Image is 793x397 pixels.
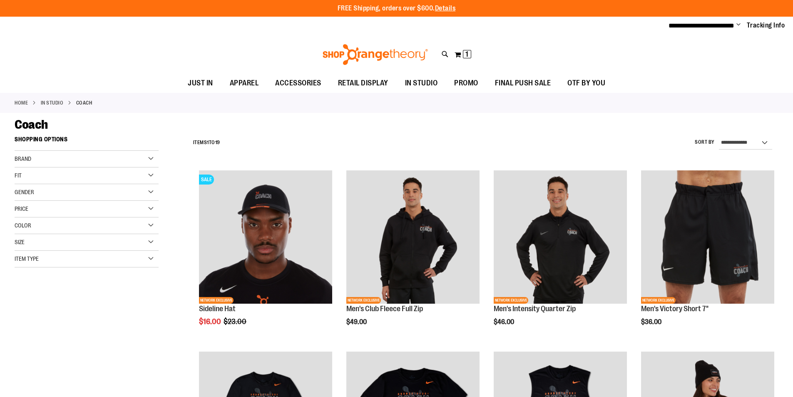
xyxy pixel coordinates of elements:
div: product [195,166,336,347]
span: NETWORK EXCLUSIVE [494,297,528,304]
img: OTF Mens Coach FA23 Victory Short - Black primary image [641,170,774,304]
a: Details [435,5,456,12]
span: JUST IN [188,74,213,92]
strong: Shopping Options [15,132,159,151]
span: 19 [215,140,220,145]
span: SALE [199,175,214,185]
span: $23.00 [224,317,248,326]
a: Sideline Hat [199,305,236,313]
h2: Items to [193,136,220,149]
img: OTF Mens Coach FA23 Intensity Quarter Zip - Black primary image [494,170,627,304]
a: OTF Mens Coach FA23 Intensity Quarter Zip - Black primary imageNETWORK EXCLUSIVE [494,170,627,305]
span: 1 [207,140,209,145]
strong: Coach [76,99,92,107]
span: ACCESSORIES [275,74,321,92]
div: product [490,166,631,347]
img: OTF Mens Coach FA23 Club Fleece Full Zip - Black primary image [346,170,480,304]
a: Men's Intensity Quarter Zip [494,305,576,313]
span: APPAREL [230,74,259,92]
span: Gender [15,189,34,195]
span: $46.00 [494,318,515,326]
a: Men's Victory Short 7" [641,305,708,313]
a: OTF Mens Coach FA23 Victory Short - Black primary imageNETWORK EXCLUSIVE [641,170,774,305]
span: Color [15,222,31,229]
span: Fit [15,172,22,179]
span: Coach [15,117,48,132]
span: $49.00 [346,318,368,326]
span: RETAIL DISPLAY [338,74,388,92]
label: Sort By [695,139,715,146]
a: Men's Club Fleece Full Zip [346,305,423,313]
span: NETWORK EXCLUSIVE [199,297,234,304]
span: FINAL PUSH SALE [495,74,551,92]
span: $36.00 [641,318,663,326]
a: Sideline Hat primary imageSALENETWORK EXCLUSIVE [199,170,332,305]
div: product [342,166,484,347]
img: Shop Orangetheory [321,44,429,65]
img: Sideline Hat primary image [199,170,332,304]
span: OTF BY YOU [567,74,605,92]
span: $16.00 [199,317,222,326]
span: NETWORK EXCLUSIVE [346,297,381,304]
div: product [637,166,778,347]
a: OTF Mens Coach FA23 Club Fleece Full Zip - Black primary imageNETWORK EXCLUSIVE [346,170,480,305]
a: Home [15,99,28,107]
button: Account menu [736,21,741,30]
span: Item Type [15,255,39,262]
span: Size [15,239,25,245]
span: PROMO [454,74,478,92]
span: Brand [15,155,31,162]
span: 1 [465,50,468,58]
span: Price [15,205,28,212]
p: FREE Shipping, orders over $600. [338,4,456,13]
a: Tracking Info [747,21,785,30]
a: IN STUDIO [41,99,64,107]
span: IN STUDIO [405,74,438,92]
span: NETWORK EXCLUSIVE [641,297,676,304]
